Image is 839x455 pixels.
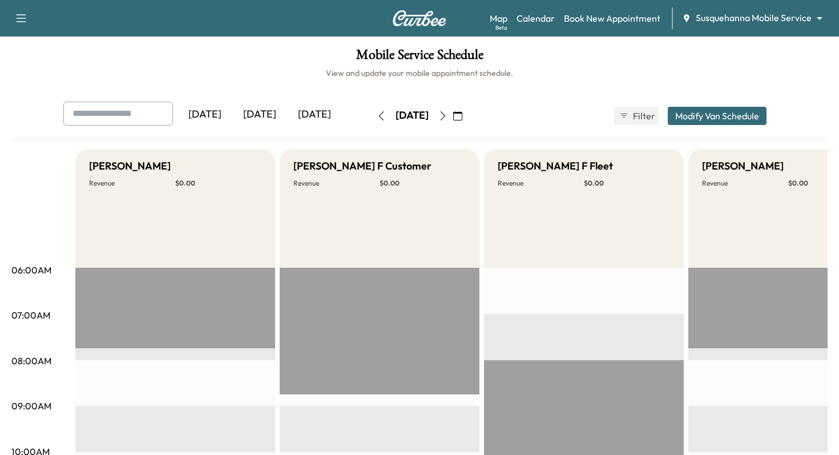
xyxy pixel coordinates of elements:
a: Calendar [517,11,555,25]
h5: [PERSON_NAME] F Fleet [498,158,613,174]
p: 08:00AM [11,354,51,368]
p: 07:00AM [11,308,50,322]
a: Book New Appointment [564,11,660,25]
div: [DATE] [232,102,287,128]
h5: [PERSON_NAME] [89,158,171,174]
p: 09:00AM [11,399,51,413]
p: $ 0.00 [584,179,670,188]
h6: View and update your mobile appointment schedule. [11,67,828,79]
img: Curbee Logo [392,10,447,26]
div: Beta [495,23,507,32]
span: Susquehanna Mobile Service [696,11,812,25]
p: Revenue [89,179,175,188]
div: [DATE] [396,108,429,123]
h5: [PERSON_NAME] F Customer [293,158,431,174]
h5: [PERSON_NAME] [702,158,784,174]
h1: Mobile Service Schedule [11,48,828,67]
div: [DATE] [287,102,342,128]
span: Filter [633,109,654,123]
button: Modify Van Schedule [668,107,767,125]
p: 06:00AM [11,263,51,277]
p: Revenue [498,179,584,188]
a: MapBeta [490,11,507,25]
p: Revenue [293,179,380,188]
p: Revenue [702,179,788,188]
button: Filter [614,107,659,125]
p: $ 0.00 [380,179,466,188]
div: [DATE] [178,102,232,128]
p: $ 0.00 [175,179,261,188]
